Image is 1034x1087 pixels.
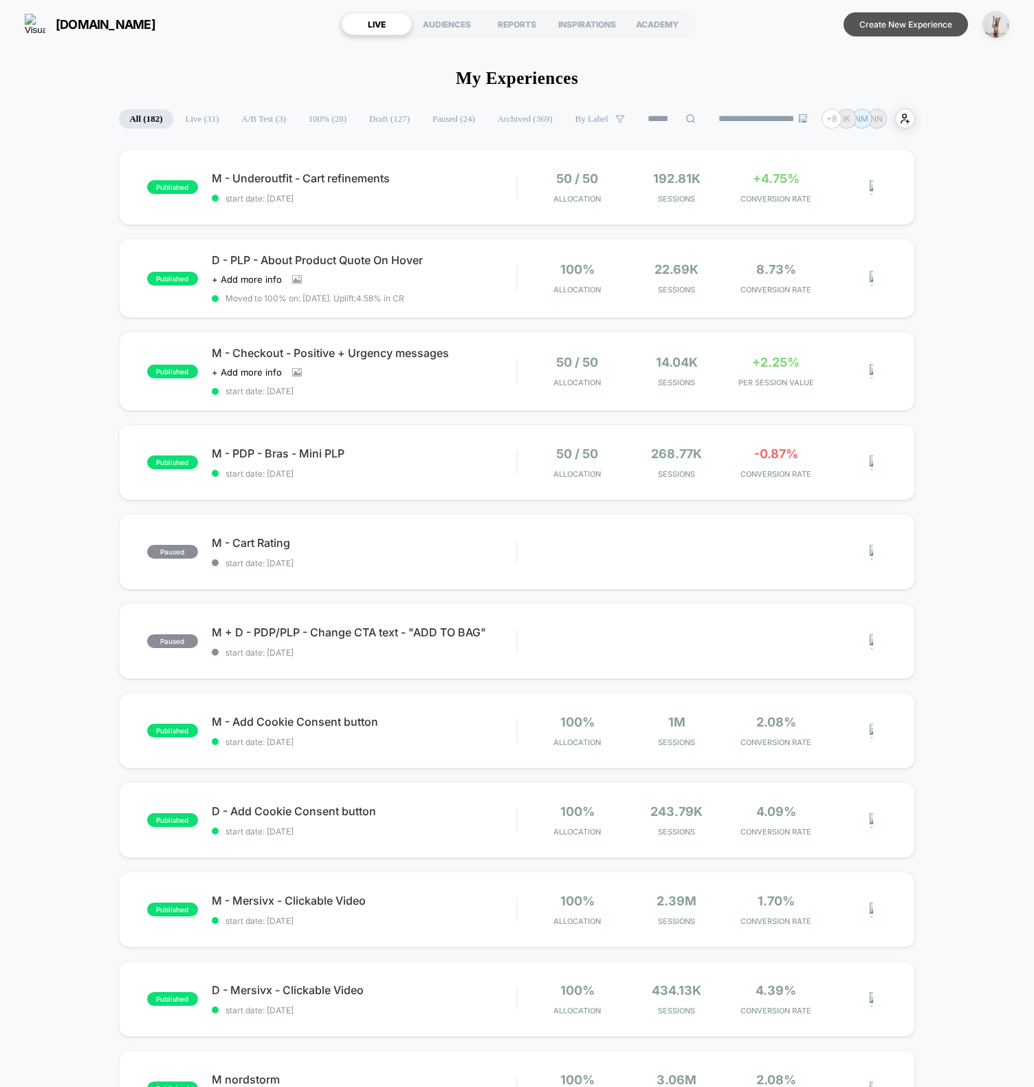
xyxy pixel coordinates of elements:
span: start date: [DATE] [212,916,516,926]
span: Sessions [630,285,723,294]
span: Sessions [630,916,723,926]
span: paused [147,545,198,559]
span: Allocation [553,827,601,837]
img: ppic [982,11,1009,38]
span: M - Mersivx - Clickable Video [212,894,516,907]
span: + Add more info [212,367,282,378]
span: M - PDP - Bras - Mini PLP [212,446,516,460]
span: 50 / 50 [556,355,598,369]
span: M nordstorm [212,1073,516,1086]
span: Live ( 31 ) [175,109,230,129]
span: Moved to 100% on: [DATE] . Uplift: 4.58% in CR [225,293,404,303]
span: M - Checkout - Positive + Urgency messages [212,346,516,360]
img: close [870,992,873,1007]
span: 2.08% [756,1073,796,1087]
span: Archived ( 369 ) [487,109,563,129]
span: start date: [DATE] [212,737,516,747]
span: Sessions [630,738,723,747]
img: close [870,903,873,917]
div: + 8 [822,109,841,129]
span: 100% [560,262,595,277]
span: 100% [560,1073,595,1087]
span: Sessions [630,378,723,387]
h1: My Experiences [456,69,578,88]
img: close [870,180,873,195]
p: NN [870,114,883,124]
span: By Label [575,114,608,125]
span: CONVERSION RATE [729,827,822,837]
button: [DOMAIN_NAME] [21,13,159,35]
span: published [147,455,198,469]
span: 22.69k [654,262,698,277]
span: 192.81k [653,171,701,186]
span: published [147,992,198,1006]
span: CONVERSION RATE [729,1006,822,1015]
span: 100% ( 28 ) [298,109,357,129]
span: Sessions [630,194,723,204]
span: CONVERSION RATE [729,285,822,294]
span: 434.13k [652,983,701,998]
span: start date: [DATE] [212,469,516,479]
img: close [870,813,873,828]
span: A/B Test ( 3 ) [231,109,296,129]
img: close [870,271,873,286]
span: 100% [560,983,595,998]
span: published [147,813,198,827]
span: 2.08% [756,715,796,729]
span: Sessions [630,469,723,479]
div: INSPIRATIONS [552,13,622,35]
span: 1M [668,715,685,729]
span: Allocation [553,469,601,479]
button: ppic [978,10,1013,39]
img: close [870,545,873,559]
span: CONVERSION RATE [729,738,822,747]
img: Visually logo [25,14,45,34]
span: Sessions [630,1006,723,1015]
span: PER SESSION VALUE [729,378,822,387]
img: close [870,455,873,470]
img: close [870,634,873,649]
span: 1.70% [758,894,795,908]
span: start date: [DATE] [212,826,516,837]
span: Draft ( 127 ) [359,109,420,129]
div: AUDIENCES [412,13,482,35]
span: [DOMAIN_NAME] [56,17,155,32]
span: M - Underoutfit - Cart refinements [212,171,516,185]
span: start date: [DATE] [212,1005,516,1015]
span: D - PLP - About Product Quote On Hover [212,253,516,267]
span: Allocation [553,916,601,926]
p: NM [855,114,868,124]
span: 3.06M [657,1073,696,1087]
div: ACADEMY [622,13,692,35]
span: +4.75% [753,171,800,186]
span: published [147,903,198,916]
span: 100% [560,715,595,729]
span: 50 / 50 [556,446,598,461]
span: + Add more info [212,274,282,285]
span: Allocation [553,738,601,747]
img: close [870,364,873,378]
span: Allocation [553,285,601,294]
span: CONVERSION RATE [729,916,822,926]
span: Allocation [553,1006,601,1015]
span: start date: [DATE] [212,647,516,658]
span: CONVERSION RATE [729,194,822,204]
span: start date: [DATE] [212,193,516,204]
span: M - Cart Rating [212,536,516,550]
span: 2.39M [657,894,696,908]
span: start date: [DATE] [212,386,516,396]
span: Allocation [553,194,601,204]
img: close [870,724,873,738]
span: start date: [DATE] [212,558,516,568]
span: paused [147,634,198,648]
span: All ( 182 ) [119,109,173,129]
span: Paused ( 24 ) [422,109,485,129]
span: published [147,272,198,286]
div: REPORTS [482,13,552,35]
span: CONVERSION RATE [729,469,822,479]
span: M - Add Cookie Consent button [212,715,516,729]
span: 100% [560,894,595,908]
span: 268.77k [651,446,702,461]
span: 8.73% [756,262,796,277]
span: Sessions [630,827,723,837]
